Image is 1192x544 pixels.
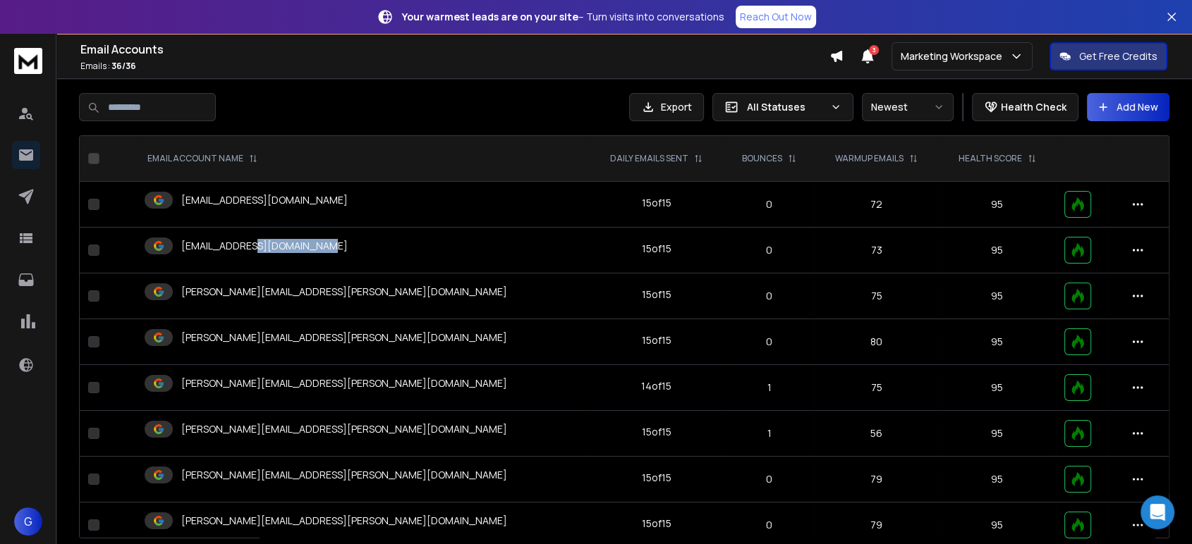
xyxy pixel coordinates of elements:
[733,518,806,532] p: 0
[815,411,938,457] td: 56
[111,60,136,72] span: 36 / 36
[733,197,806,211] p: 0
[815,365,938,411] td: 75
[641,379,671,393] div: 14 of 15
[733,472,806,486] p: 0
[1001,100,1066,114] p: Health Check
[181,330,507,345] p: [PERSON_NAME][EMAIL_ADDRESS][PERSON_NAME][DOMAIN_NAME]
[402,10,724,24] p: – Turn visits into conversations
[835,153,904,164] p: WARMUP EMAILS
[869,45,879,55] span: 3
[1141,495,1174,529] div: Open Intercom Messenger
[733,381,806,395] p: 1
[733,426,806,440] p: 1
[938,365,1056,411] td: 95
[1079,49,1157,63] p: Get Free Credits
[938,228,1056,273] td: 95
[740,10,812,24] p: Reach Out Now
[14,48,42,74] img: logo
[181,193,348,207] p: [EMAIL_ADDRESS][DOMAIN_NAME]
[815,182,938,228] td: 72
[742,153,782,164] p: BOUNCES
[733,289,806,303] p: 0
[14,507,42,536] button: G
[181,468,507,482] p: [PERSON_NAME][EMAIL_ADDRESS][PERSON_NAME][DOMAIN_NAME]
[80,41,829,58] h1: Email Accounts
[642,288,671,302] div: 15 of 15
[815,319,938,365] td: 80
[642,242,671,256] div: 15 of 15
[747,100,825,114] p: All Statuses
[938,182,1056,228] td: 95
[642,196,671,210] div: 15 of 15
[610,153,688,164] p: DAILY EMAILS SENT
[642,517,671,531] div: 15 of 15
[959,153,1022,164] p: HEALTH SCORE
[733,335,806,349] p: 0
[901,49,1008,63] p: Marketing Workspace
[147,153,257,164] div: EMAIL ACCOUNT NAME
[1050,42,1167,70] button: Get Free Credits
[181,285,507,299] p: [PERSON_NAME][EMAIL_ADDRESS][PERSON_NAME][DOMAIN_NAME]
[629,93,704,121] button: Export
[181,422,507,436] p: [PERSON_NAME][EMAIL_ADDRESS][PERSON_NAME][DOMAIN_NAME]
[736,6,816,28] a: Reach Out Now
[815,457,938,502] td: 79
[181,239,348,253] p: [EMAIL_ADDRESS][DOMAIN_NAME]
[815,273,938,319] td: 75
[642,471,671,485] div: 15 of 15
[642,333,671,347] div: 15 of 15
[815,228,938,273] td: 73
[938,273,1056,319] td: 95
[1087,93,1169,121] button: Add New
[642,425,671,439] div: 15 of 15
[181,514,507,528] p: [PERSON_NAME][EMAIL_ADDRESS][PERSON_NAME][DOMAIN_NAME]
[938,457,1056,502] td: 95
[80,61,829,72] p: Emails :
[862,93,954,121] button: Newest
[733,243,806,257] p: 0
[402,10,578,23] strong: Your warmest leads are on your site
[938,319,1056,365] td: 95
[972,93,1078,121] button: Health Check
[181,376,507,390] p: [PERSON_NAME][EMAIL_ADDRESS][PERSON_NAME][DOMAIN_NAME]
[938,411,1056,457] td: 95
